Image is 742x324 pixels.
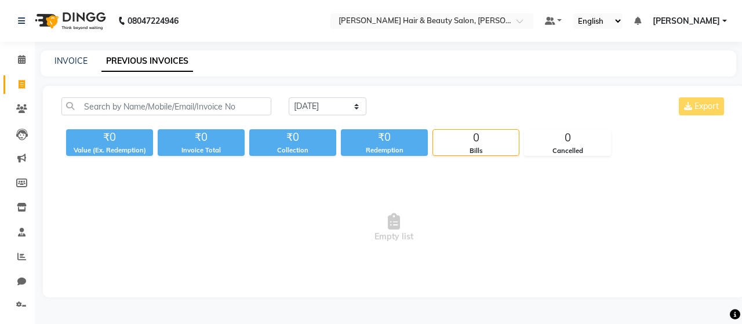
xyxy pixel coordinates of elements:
a: PREVIOUS INVOICES [101,51,193,72]
div: ₹0 [249,129,336,145]
img: logo [30,5,109,37]
div: 0 [525,130,610,146]
div: Value (Ex. Redemption) [66,145,153,155]
b: 08047224946 [128,5,179,37]
input: Search by Name/Mobile/Email/Invoice No [61,97,271,115]
div: Bills [433,146,519,156]
div: ₹0 [341,129,428,145]
div: ₹0 [158,129,245,145]
a: INVOICE [54,56,88,66]
span: Empty list [61,170,726,286]
div: ₹0 [66,129,153,145]
div: Cancelled [525,146,610,156]
span: [PERSON_NAME] [653,15,720,27]
div: Invoice Total [158,145,245,155]
div: 0 [433,130,519,146]
div: Redemption [341,145,428,155]
div: Collection [249,145,336,155]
